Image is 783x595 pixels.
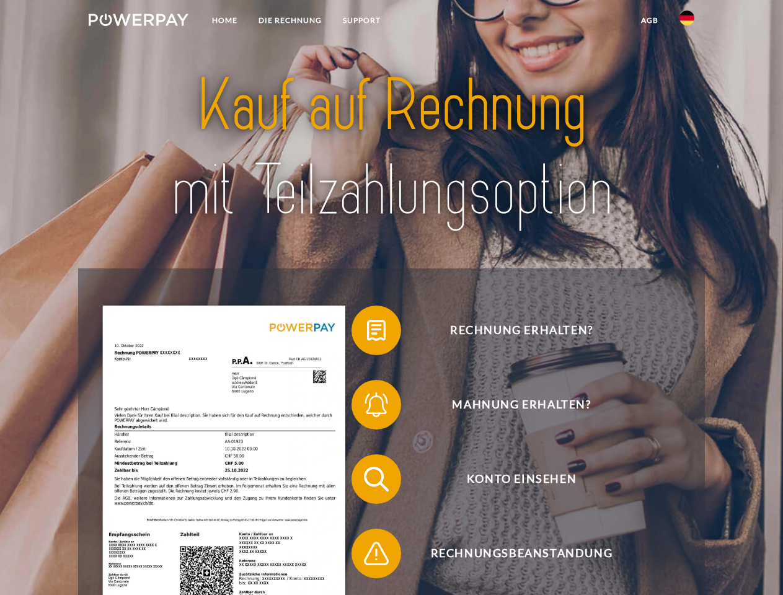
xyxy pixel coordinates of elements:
a: Home [201,9,248,32]
button: Rechnungsbeanstandung [352,529,674,578]
a: agb [630,9,669,32]
img: title-powerpay_de.svg [118,59,665,237]
button: Mahnung erhalten? [352,380,674,430]
img: de [679,11,694,25]
img: logo-powerpay-white.svg [89,14,188,26]
span: Rechnung erhalten? [369,306,673,355]
img: qb_search.svg [361,464,392,495]
span: Mahnung erhalten? [369,380,673,430]
span: Konto einsehen [369,454,673,504]
button: Rechnung erhalten? [352,306,674,355]
a: DIE RECHNUNG [248,9,332,32]
img: qb_bill.svg [361,315,392,346]
img: qb_bell.svg [361,389,392,420]
span: Rechnungsbeanstandung [369,529,673,578]
a: SUPPORT [332,9,391,32]
img: qb_warning.svg [361,538,392,569]
button: Konto einsehen [352,454,674,504]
